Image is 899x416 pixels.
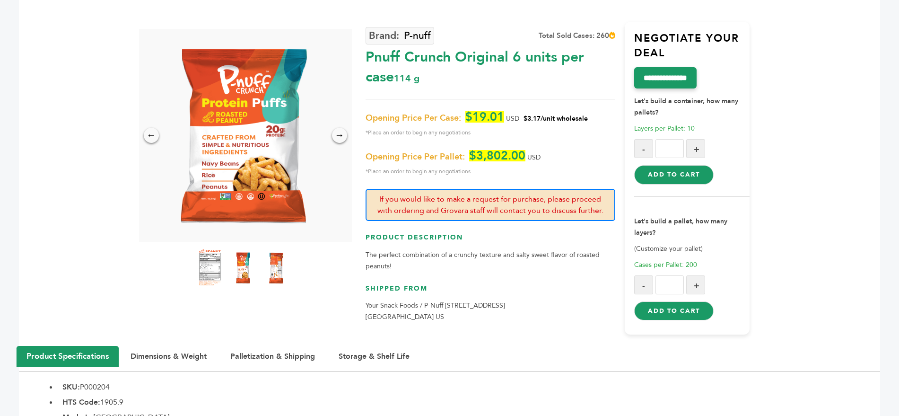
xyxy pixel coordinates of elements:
[469,150,525,161] span: $3,802.00
[686,275,705,294] button: +
[634,260,697,269] span: Cases per Pallet: 200
[366,300,615,323] p: Your Snack Foods / P-Nuff [STREET_ADDRESS] [GEOGRAPHIC_DATA] US
[332,128,347,143] div: →
[634,275,653,294] button: -
[58,381,880,393] li: P000204
[524,114,588,123] span: $3.17/unit wholesale
[58,397,880,408] li: 1905.9
[634,97,738,117] strong: Let's build a container, how many pallets?
[62,382,80,392] b: SKU:
[264,249,288,287] img: Pnuff Crunch Original 6 units per case 114 g
[366,27,434,44] a: P-nuff
[329,346,419,366] button: Storage & Shelf Life
[366,284,615,301] h3: Shipped From
[366,151,465,163] span: Opening Price Per Pallet:
[366,233,615,249] h3: Product Description
[686,139,705,158] button: +
[137,29,349,242] img: Pnuff Crunch Original 6 units per case 114 g
[394,72,419,85] span: 114 g
[17,346,119,367] button: Product Specifications
[121,346,216,366] button: Dimensions & Weight
[221,346,324,366] button: Palletization & Shipping
[366,127,615,138] span: *Place an order to begin any negotiations
[366,249,615,272] p: The perfect combination of a crunchy texture and salty sweet flavor of roasted peanuts!
[634,301,713,320] button: Add to Cart
[231,249,255,287] img: Pnuff Crunch Original 6 units per case 114 g
[634,217,727,237] strong: Let's build a pallet, how many layers?
[634,139,653,158] button: -
[366,166,615,177] span: *Place an order to begin any negotiations
[144,128,159,143] div: ←
[634,243,750,255] p: (Customize your pallet)
[62,397,100,407] b: HTS Code:
[465,111,504,123] span: $19.01
[634,31,750,68] h3: Negotiate Your Deal
[366,189,615,221] p: If you would like to make a request for purchase, please proceed with ordering and Grovara staff ...
[634,165,713,184] button: Add to Cart
[634,124,695,133] span: Layers per Pallet: 10
[506,114,519,123] span: USD
[539,31,615,41] div: Total Sold Cases: 260
[198,249,222,287] img: Pnuff Crunch Original 6 units per case 114 g Nutrition Info
[366,113,461,124] span: Opening Price Per Case:
[527,153,541,162] span: USD
[366,43,615,87] div: Pnuff Crunch Original 6 units per case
